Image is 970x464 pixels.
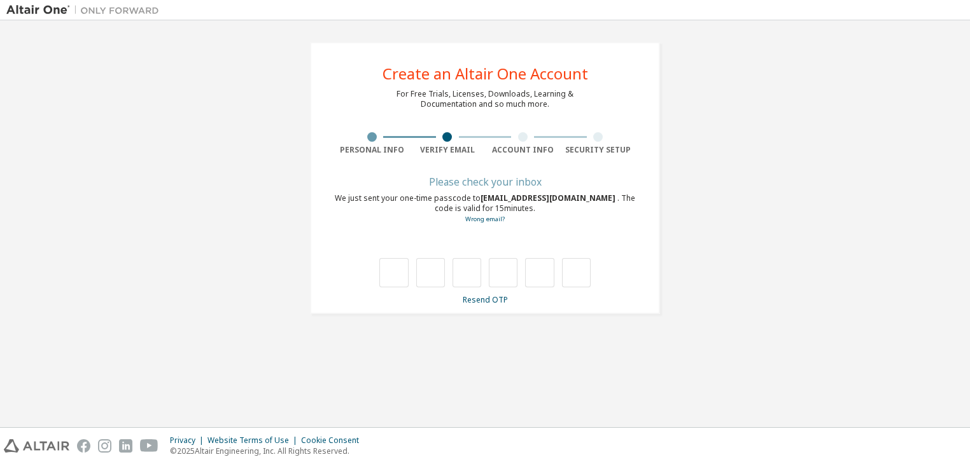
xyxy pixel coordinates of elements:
img: altair_logo.svg [4,439,69,453]
span: [EMAIL_ADDRESS][DOMAIN_NAME] [481,193,617,203]
img: facebook.svg [77,439,90,453]
img: instagram.svg [98,439,111,453]
img: Altair One [6,4,165,17]
a: Go back to the registration form [465,215,505,223]
img: youtube.svg [140,439,158,453]
div: Personal Info [334,145,410,155]
div: Website Terms of Use [207,435,301,446]
div: Security Setup [561,145,636,155]
div: Create an Altair One Account [383,66,588,81]
div: For Free Trials, Licenses, Downloads, Learning & Documentation and so much more. [397,89,573,109]
div: Please check your inbox [334,178,636,186]
div: Account Info [485,145,561,155]
p: © 2025 Altair Engineering, Inc. All Rights Reserved. [170,446,367,456]
a: Resend OTP [463,294,508,305]
div: Verify Email [410,145,486,155]
div: Cookie Consent [301,435,367,446]
img: linkedin.svg [119,439,132,453]
div: Privacy [170,435,207,446]
div: We just sent your one-time passcode to . The code is valid for 15 minutes. [334,193,636,224]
